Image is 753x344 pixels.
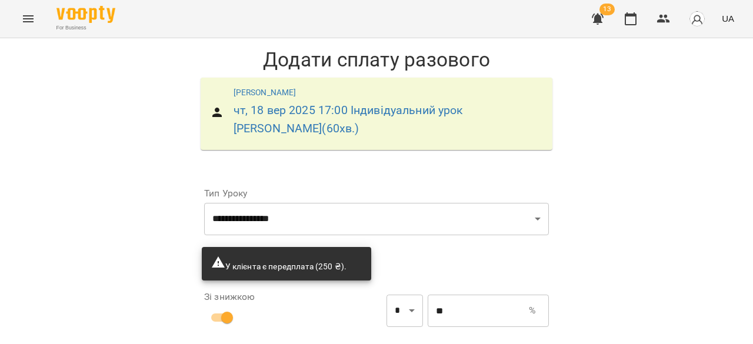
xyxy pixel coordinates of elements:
[211,262,346,271] span: У клієнта є передплата (250 ₴).
[722,12,734,25] span: UA
[234,88,296,97] a: [PERSON_NAME]
[717,8,739,29] button: UA
[204,292,255,302] label: Зі знижкою
[14,5,42,33] button: Menu
[204,189,549,198] label: Тип Уроку
[195,48,558,72] h1: Додати сплату разового
[689,11,705,27] img: avatar_s.png
[529,303,536,318] p: %
[599,4,615,15] span: 13
[56,6,115,23] img: Voopty Logo
[56,24,115,32] span: For Business
[234,103,464,135] a: чт, 18 вер 2025 17:00 Індивідуальний урок [PERSON_NAME](60хв.)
